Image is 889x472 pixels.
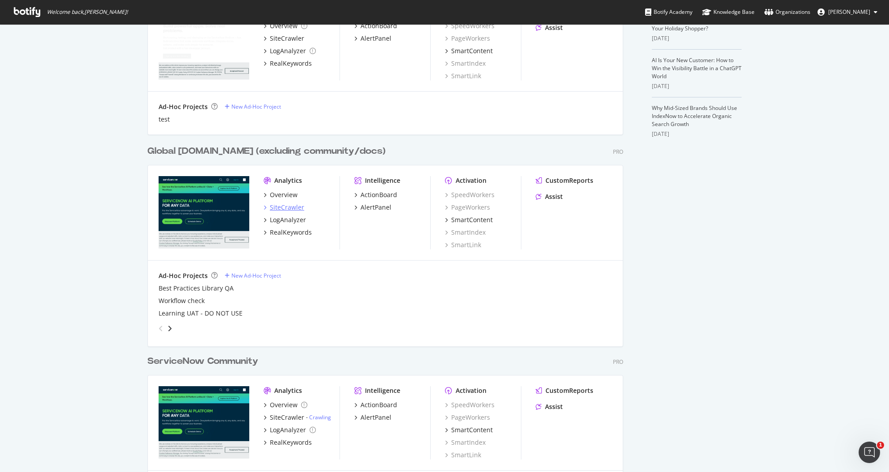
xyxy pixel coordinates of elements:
a: SmartLink [445,72,481,80]
div: Activation [456,176,486,185]
div: LogAnalyzer [270,426,306,434]
div: AlertPanel [361,34,391,43]
a: Overview [264,21,307,30]
div: Global [DOMAIN_NAME] (excluding community/docs) [147,145,386,158]
a: Assist [536,23,563,32]
a: New Ad-Hoc Project [225,272,281,279]
div: ActionBoard [361,190,397,199]
a: RealKeywords [264,228,312,237]
div: ActionBoard [361,400,397,409]
div: SmartContent [451,46,493,55]
div: Intelligence [365,386,400,395]
div: Overview [270,21,298,30]
button: [PERSON_NAME] [810,5,885,19]
div: Overview [270,190,298,199]
img: docs.servicenow.com [159,386,249,459]
a: Global [DOMAIN_NAME] (excluding community/docs) [147,145,389,158]
div: Pro [613,358,623,366]
a: Workflow check [159,296,205,305]
a: Assist [536,402,563,411]
span: 1 [877,442,884,449]
div: Knowledge Base [702,8,755,17]
div: PageWorkers [445,34,490,43]
div: AlertPanel [361,203,391,212]
div: Analytics [274,176,302,185]
a: PageWorkers [445,203,490,212]
div: AlertPanel [361,413,391,422]
div: New Ad-Hoc Project [231,272,281,279]
a: SmartLink [445,240,481,249]
div: [DATE] [652,130,742,138]
a: AI Is Your New Customer: How to Win the Visibility Battle in a ChatGPT World [652,56,742,80]
div: SmartContent [451,215,493,224]
a: Why Mid-Sized Brands Should Use IndexNow to Accelerate Organic Search Growth [652,104,737,128]
div: Botify Academy [645,8,692,17]
div: Intelligence [365,176,400,185]
div: Ad-Hoc Projects [159,271,208,280]
img: developer.servicenow.com [159,7,249,80]
a: CustomReports [536,386,593,395]
div: Assist [545,402,563,411]
a: SmartLink [445,451,481,459]
a: RealKeywords [264,438,312,447]
a: New Ad-Hoc Project [225,103,281,110]
div: LogAnalyzer [270,215,306,224]
a: LogAnalyzer [264,46,316,55]
a: SmartContent [445,426,493,434]
a: SpeedWorkers [445,400,495,409]
div: angle-right [167,324,173,333]
div: SiteCrawler [270,203,304,212]
a: AlertPanel [354,413,391,422]
iframe: Intercom live chat [859,442,880,463]
a: SiteCrawler- Crawling [264,413,331,422]
div: LogAnalyzer [270,46,306,55]
a: ServiceNow Community [147,355,262,368]
div: Activation [456,386,486,395]
div: PageWorkers [445,413,490,422]
div: Overview [270,400,298,409]
div: angle-left [155,321,167,336]
div: SpeedWorkers [445,21,495,30]
div: SiteCrawler [270,413,304,422]
a: LogAnalyzer [264,426,316,434]
div: CustomReports [545,386,593,395]
a: SmartIndex [445,438,486,447]
a: LogAnalyzer [264,215,306,224]
div: SmartContent [451,426,493,434]
a: test [159,115,170,124]
a: Overview [264,400,307,409]
img: servicenow.com [159,176,249,249]
a: ActionBoard [354,190,397,199]
a: Best Practices Library QA [159,284,234,293]
a: Learning UAT - DO NOT USE [159,309,243,318]
div: SiteCrawler [270,34,304,43]
a: ActionBoard [354,400,397,409]
a: ActionBoard [354,21,397,30]
a: AlertPanel [354,203,391,212]
a: Overview [264,190,298,199]
div: Ad-Hoc Projects [159,102,208,111]
a: SpeedWorkers [445,190,495,199]
span: Welcome back, [PERSON_NAME] ! [47,8,128,16]
div: RealKeywords [270,59,312,68]
div: Pro [613,148,623,156]
a: RealKeywords [264,59,312,68]
span: Tim Manalo [828,8,870,16]
a: SmartIndex [445,59,486,68]
div: New Ad-Hoc Project [231,103,281,110]
a: SiteCrawler [264,203,304,212]
div: Organizations [764,8,810,17]
a: CustomReports [536,176,593,185]
div: ServiceNow Community [147,355,258,368]
div: RealKeywords [270,438,312,447]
